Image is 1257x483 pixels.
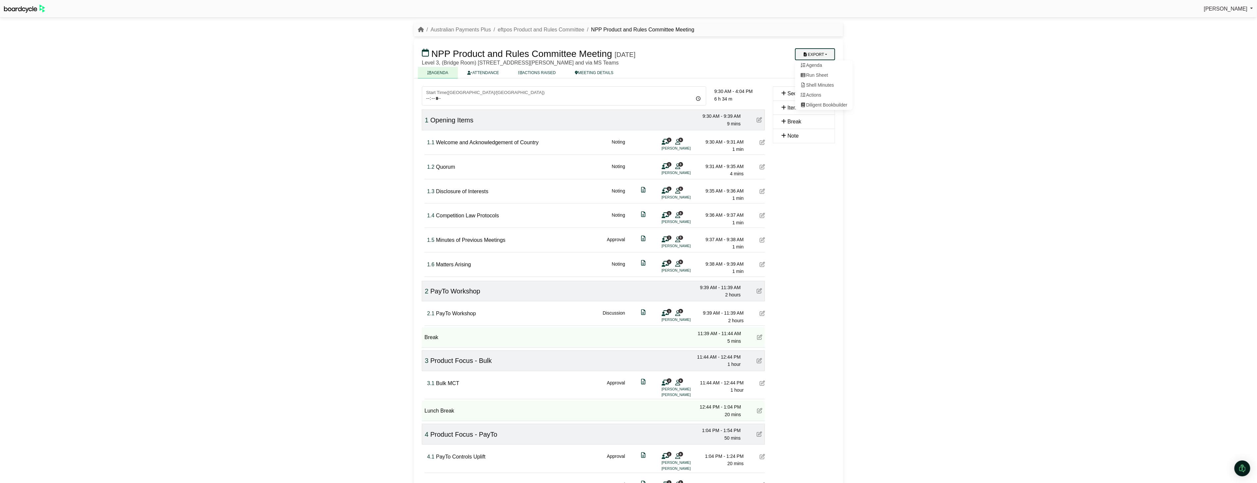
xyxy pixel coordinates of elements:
div: 9:39 AM - 11:39 AM [697,309,744,317]
span: 4 mins [730,171,744,176]
li: [PERSON_NAME] [662,268,711,273]
a: ATTENDANCE [458,67,509,78]
span: 6 h 34 m [714,96,732,102]
span: 5 [679,162,683,166]
div: 1:04 PM - 1:24 PM [697,453,744,460]
span: 20 mins [728,461,744,466]
span: 1 hour [728,362,741,367]
a: MEETING DETAILS [566,67,623,78]
span: 5 [679,309,683,313]
span: 1 [667,211,672,215]
div: 9:30 AM - 9:39 AM [694,112,741,120]
span: PayTo Controls Uplift [436,454,485,460]
li: [PERSON_NAME] [662,243,711,249]
img: BoardcycleBlackGreen-aaafeed430059cb809a45853b8cf6d952af9d84e6e89e1f1685b34bfd5cb7d64.svg [4,5,45,13]
div: Noting [612,163,625,178]
span: Item [787,105,798,110]
span: Click to fine tune number [425,357,428,364]
span: Product Focus - Bulk [430,357,492,364]
span: Click to fine tune number [425,431,428,438]
div: Discussion [603,309,625,324]
div: Noting [612,260,625,275]
span: 1 [667,138,672,142]
span: 1 min [732,244,744,249]
span: Click to fine tune number [425,287,428,295]
span: PayTo Workshop [430,287,480,295]
span: Matters Arising [436,262,471,267]
span: 5 [679,211,683,215]
span: 9 mins [727,121,741,126]
span: Quorum [436,164,455,170]
div: Open Intercom Messenger [1234,461,1250,476]
span: 1 hour [730,387,744,393]
a: Agenda [795,61,853,70]
li: [PERSON_NAME] [662,170,711,176]
span: Click to fine tune number [427,164,434,170]
span: 1 min [732,220,744,225]
li: [PERSON_NAME] [662,317,711,323]
span: Break [787,119,801,124]
div: 9:36 AM - 9:37 AM [697,211,744,219]
a: Shell Minutes [795,80,853,90]
div: Approval [607,453,625,471]
span: 2 [667,452,672,456]
span: Note [787,133,799,139]
li: [PERSON_NAME] [662,392,711,398]
div: 9:30 AM - 9:31 AM [697,138,744,146]
a: eftpos Product and Rules Committee [498,27,584,32]
li: NPP Product and Rules Committee Meeting [584,25,694,34]
span: Bulk MCT [436,380,459,386]
span: Click to fine tune number [427,189,434,194]
div: 9:35 AM - 9:36 AM [697,187,744,195]
span: Click to fine tune number [425,116,428,124]
span: 1 [667,236,672,240]
span: 20 mins [725,412,741,417]
li: [PERSON_NAME] [662,195,711,200]
span: Click to fine tune number [427,140,434,145]
span: Click to fine tune number [427,380,434,386]
button: Export [795,48,835,60]
span: 2 [667,378,672,383]
div: Approval [607,379,625,398]
div: Noting [612,211,625,226]
span: 5 [679,138,683,142]
span: 2 hours [728,318,744,323]
div: 11:39 AM - 11:44 AM [695,330,741,337]
div: 9:37 AM - 9:38 AM [697,236,744,243]
div: Noting [612,138,625,153]
span: 1 [667,309,672,313]
span: Lunch Break [425,408,454,414]
span: Break [425,334,438,340]
span: Opening Items [430,116,474,124]
span: Level 3, (Bridge Room) [STREET_ADDRESS][PERSON_NAME] and via MS Teams [422,60,619,66]
span: 1 [667,162,672,166]
span: Disclosure of Interests [436,189,488,194]
li: [PERSON_NAME] [662,386,711,392]
span: 50 mins [725,435,741,441]
span: 1 [667,260,672,264]
span: Section [787,91,805,96]
span: Minutes of Previous Meetings [436,237,506,243]
div: 9:31 AM - 9:35 AM [697,163,744,170]
a: Australian Payments Plus [430,27,491,32]
a: Actions [795,90,853,100]
span: 6 [679,378,683,383]
span: Product Focus - PayTo [430,431,497,438]
div: 11:44 AM - 12:44 PM [694,353,741,361]
div: Approval [607,236,625,251]
a: Run Sheet [795,70,853,80]
nav: breadcrumb [418,25,694,34]
span: 1 min [732,196,744,201]
span: 5 [679,260,683,264]
a: Diligent Bookbuilder [795,100,853,110]
span: Competition Law Protocols [436,213,499,218]
span: 5 mins [728,338,741,344]
span: 1 min [732,269,744,274]
div: 9:30 AM - 4:04 PM [714,88,765,95]
a: [PERSON_NAME] [1204,5,1253,13]
span: [PERSON_NAME] [1204,6,1248,12]
div: 12:44 PM - 1:04 PM [695,403,741,411]
span: 2 hours [725,292,741,297]
span: Click to fine tune number [427,454,434,460]
a: ACTIONS RAISED [509,67,565,78]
